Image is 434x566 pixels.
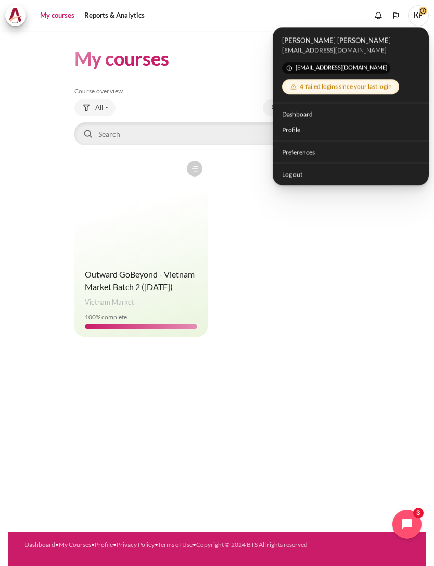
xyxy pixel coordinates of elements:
a: User menu [408,5,429,26]
img: Architeck [8,8,23,23]
span: [PERSON_NAME] [PERSON_NAME] [282,35,420,45]
a: My courses [36,5,78,26]
div: pakiet@ezrx.com.vn [282,45,420,55]
section: Content [8,31,426,355]
a: Architeck Architeck [5,5,31,26]
a: My Courses [59,540,91,548]
span: Vietnam Market [85,297,134,308]
a: Privacy Policy [117,540,155,548]
button: Sorting drop-down menu [263,99,358,116]
div: Show notification window with no new notifications [371,8,386,23]
a: Outward GoBeyond - Vietnam Market Batch 2 ([DATE]) [85,269,195,292]
span: [EMAIL_ADDRESS][DOMAIN_NAME] [282,62,390,74]
h5: Course overview [74,87,360,95]
a: Log out [276,166,426,182]
a: Profile [95,540,113,548]
a: Copyright © 2024 BTS All rights reserved [196,540,308,548]
input: Search [74,122,360,145]
span: 100 [85,313,96,321]
h1: My courses [74,46,169,71]
div: % complete [85,312,198,322]
div: failed logins since your last login [285,81,396,93]
span: All [95,103,103,113]
span: 4 [300,82,303,90]
a: Dashboard [276,106,426,122]
span: KP [408,5,429,26]
a: Terms of Use [158,540,193,548]
a: Dashboard [24,540,55,548]
div: User menu [273,27,429,185]
button: Grouping drop-down menu [74,99,116,116]
div: • • • • • [24,540,410,549]
button: Languages [388,8,404,23]
a: Profile [276,122,426,138]
a: Reports & Analytics [81,5,148,26]
a: Preferences [276,144,426,160]
div: Course overview controls [74,99,360,147]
